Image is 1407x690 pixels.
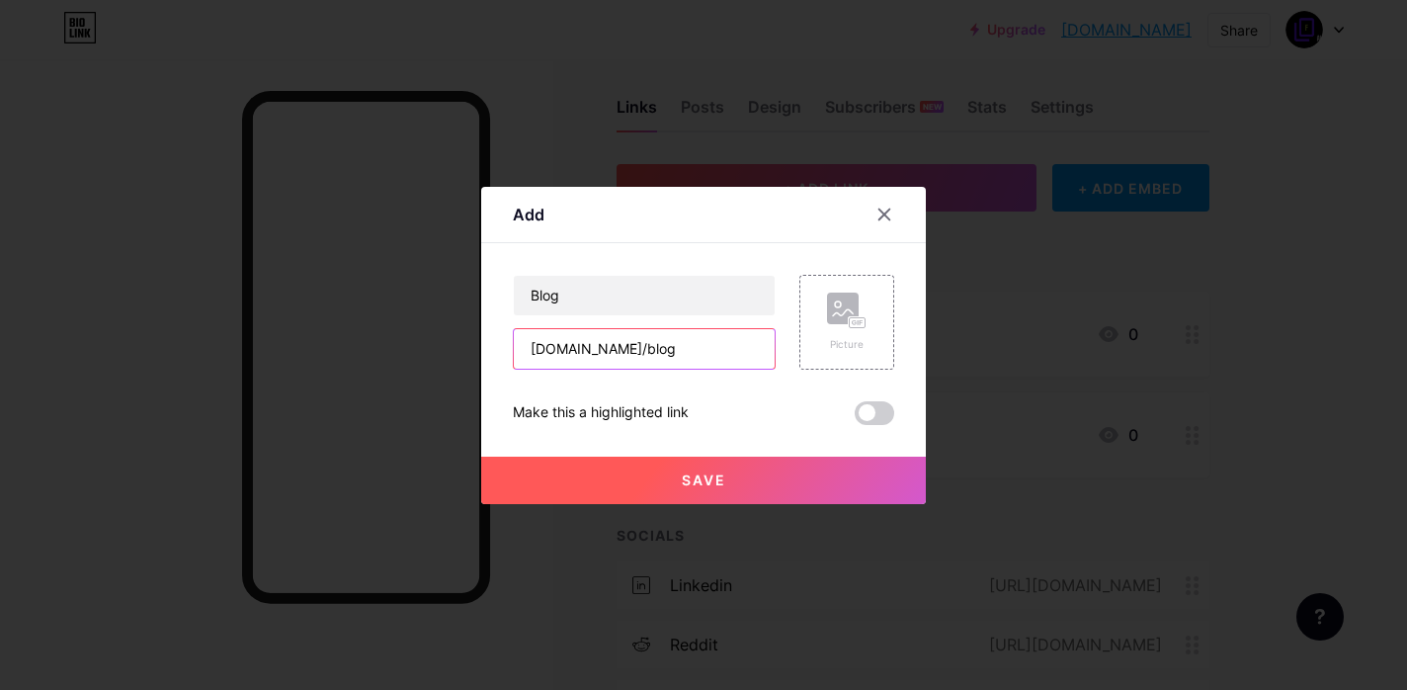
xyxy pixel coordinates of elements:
[481,457,926,504] button: Save
[827,337,867,352] div: Picture
[513,203,544,226] div: Add
[682,472,726,488] span: Save
[514,276,775,315] input: Title
[514,329,775,369] input: URL
[513,401,689,425] div: Make this a highlighted link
